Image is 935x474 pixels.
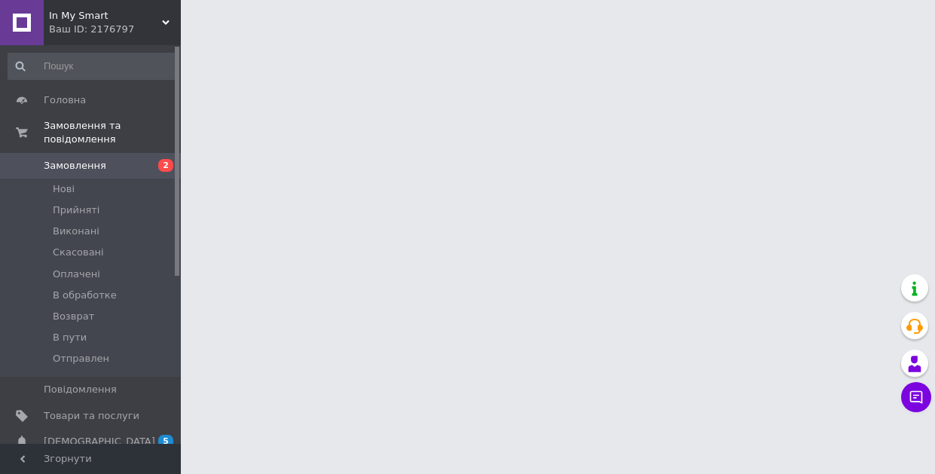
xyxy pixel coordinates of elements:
span: Нові [53,182,75,196]
span: Товари та послуги [44,409,139,423]
span: Отправлен [53,352,109,365]
span: 5 [158,435,173,448]
input: Пошук [8,53,178,80]
span: In My Smart [49,9,162,23]
span: Виконані [53,225,99,238]
span: В пути [53,331,87,344]
span: [DEMOGRAPHIC_DATA] [44,435,155,448]
span: Замовлення [44,159,106,173]
span: Оплачені [53,268,100,281]
span: В обработке [53,289,117,302]
span: 2 [158,159,173,172]
span: Прийняті [53,203,99,217]
span: Повідомлення [44,383,117,396]
span: Скасовані [53,246,104,259]
span: Головна [44,93,86,107]
span: Замовлення та повідомлення [44,119,181,146]
div: Ваш ID: 2176797 [49,23,181,36]
button: Чат з покупцем [901,382,931,412]
span: Возврат [53,310,94,323]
